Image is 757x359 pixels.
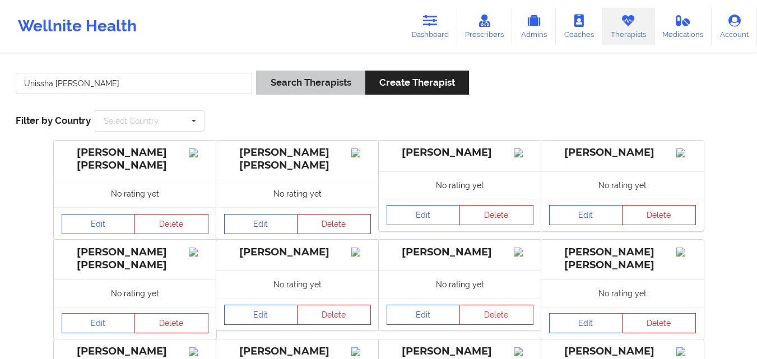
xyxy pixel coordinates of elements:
button: Delete [459,305,533,325]
div: [PERSON_NAME] [PERSON_NAME] [62,146,208,172]
a: Therapists [602,8,654,45]
div: [PERSON_NAME] [PERSON_NAME] [549,246,696,272]
a: Edit [62,214,136,234]
div: [PERSON_NAME] [387,146,533,159]
div: No rating yet [541,279,704,307]
div: No rating yet [216,180,379,207]
img: Image%2Fplaceholer-image.png [351,248,371,257]
div: Select Country [104,117,159,125]
input: Search Keywords [16,73,252,94]
div: [PERSON_NAME] [549,345,696,358]
button: Delete [622,205,696,225]
button: Delete [297,214,371,234]
a: Edit [549,313,623,333]
div: No rating yet [216,271,379,298]
img: Image%2Fplaceholer-image.png [676,248,696,257]
img: Image%2Fplaceholer-image.png [351,347,371,356]
a: Edit [549,205,623,225]
img: Image%2Fplaceholer-image.png [189,347,208,356]
a: Prescribers [457,8,513,45]
img: Image%2Fplaceholer-image.png [514,347,533,356]
a: Edit [387,305,461,325]
img: Image%2Fplaceholer-image.png [514,248,533,257]
a: Dashboard [403,8,457,45]
img: Image%2Fplaceholer-image.png [351,148,371,157]
img: Image%2Fplaceholer-image.png [189,248,208,257]
img: Image%2Fplaceholer-image.png [676,148,696,157]
button: Delete [297,305,371,325]
div: [PERSON_NAME] [224,246,371,259]
a: Edit [387,205,461,225]
a: Account [712,8,757,45]
div: No rating yet [379,171,541,199]
div: [PERSON_NAME] [62,345,208,358]
div: No rating yet [54,180,216,207]
button: Delete [134,313,208,333]
button: Create Therapist [365,71,469,95]
div: [PERSON_NAME] [PERSON_NAME] [62,246,208,272]
span: Filter by Country [16,115,91,126]
button: Delete [134,214,208,234]
img: Image%2Fplaceholer-image.png [189,148,208,157]
div: [PERSON_NAME] [549,146,696,159]
img: Image%2Fplaceholer-image.png [676,347,696,356]
div: [PERSON_NAME] [224,345,371,358]
div: No rating yet [541,171,704,199]
a: Edit [224,305,298,325]
div: No rating yet [379,271,541,298]
div: [PERSON_NAME] [PERSON_NAME] [224,146,371,172]
a: Admins [512,8,556,45]
a: Coaches [556,8,602,45]
a: Medications [654,8,712,45]
div: No rating yet [54,279,216,307]
a: Edit [62,313,136,333]
button: Delete [622,313,696,333]
div: [PERSON_NAME] [387,246,533,259]
a: Edit [224,214,298,234]
img: Image%2Fplaceholer-image.png [514,148,533,157]
button: Search Therapists [256,71,365,95]
button: Delete [459,205,533,225]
